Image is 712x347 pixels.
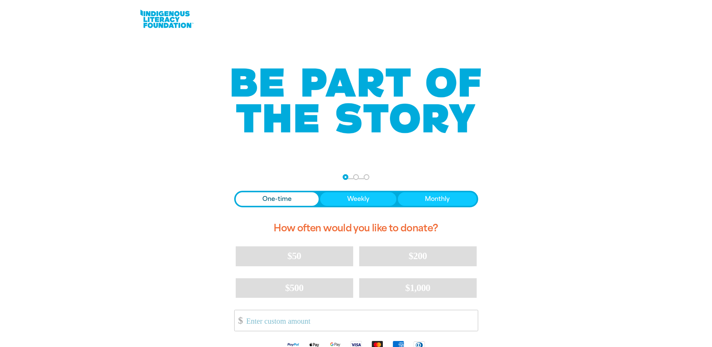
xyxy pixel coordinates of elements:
[398,192,477,206] button: Monthly
[359,246,477,266] button: $200
[359,278,477,298] button: $1,000
[425,195,450,204] span: Monthly
[225,53,488,149] img: Be part of the story
[236,278,353,298] button: $500
[241,310,477,331] input: Enter custom amount
[236,192,319,206] button: One-time
[236,246,353,266] button: $50
[409,250,427,261] span: $200
[234,191,478,207] div: Donation frequency
[262,195,292,204] span: One-time
[288,250,301,261] span: $50
[347,195,369,204] span: Weekly
[235,312,243,329] span: $
[405,282,431,293] span: $1,000
[285,282,304,293] span: $500
[353,174,359,180] button: Navigate to step 2 of 3 to enter your details
[234,216,478,240] h2: How often would you like to donate?
[320,192,396,206] button: Weekly
[364,174,369,180] button: Navigate to step 3 of 3 to enter your payment details
[343,174,348,180] button: Navigate to step 1 of 3 to enter your donation amount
